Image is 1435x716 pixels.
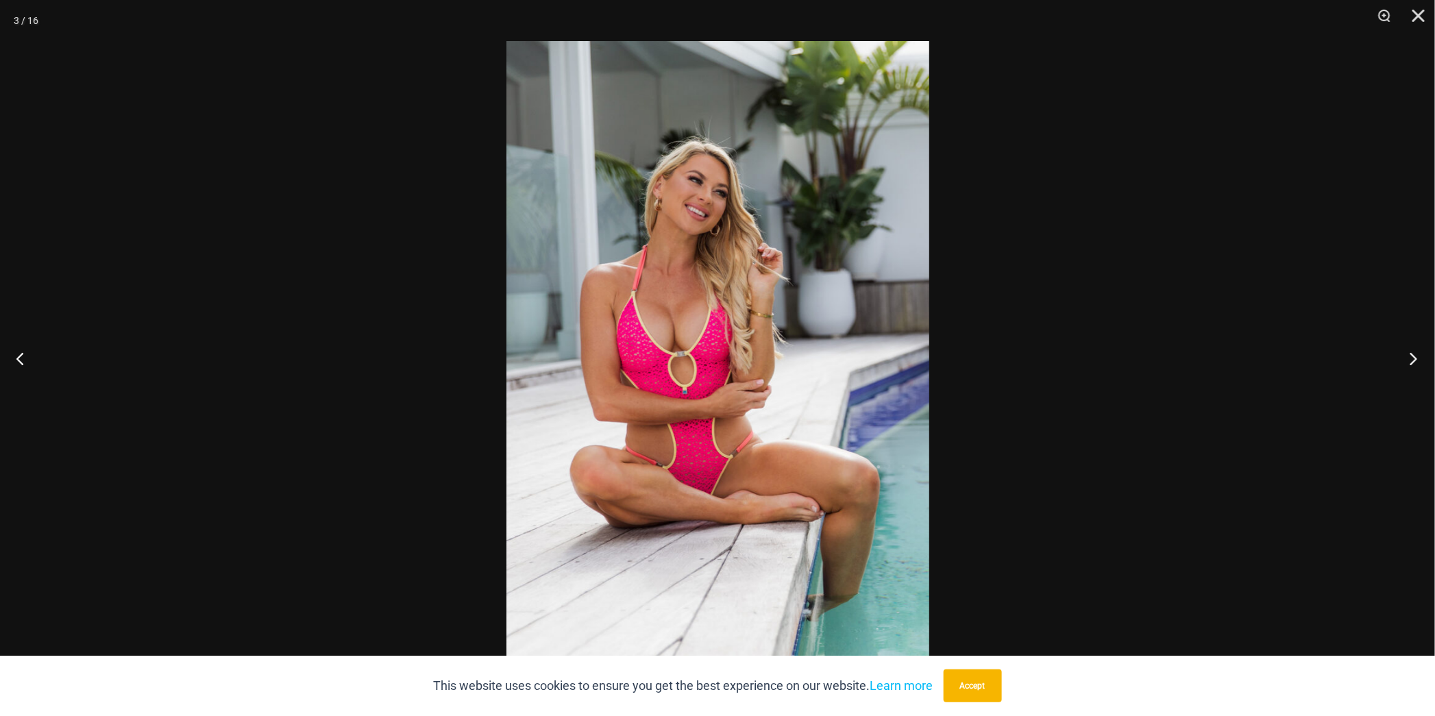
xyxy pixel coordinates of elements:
[434,676,933,696] p: This website uses cookies to ensure you get the best experience on our website.
[1384,324,1435,393] button: Next
[870,678,933,693] a: Learn more
[14,10,38,31] div: 3 / 16
[944,669,1002,702] button: Accept
[506,41,929,675] img: Bubble Mesh Highlight Pink 819 One Piece 04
